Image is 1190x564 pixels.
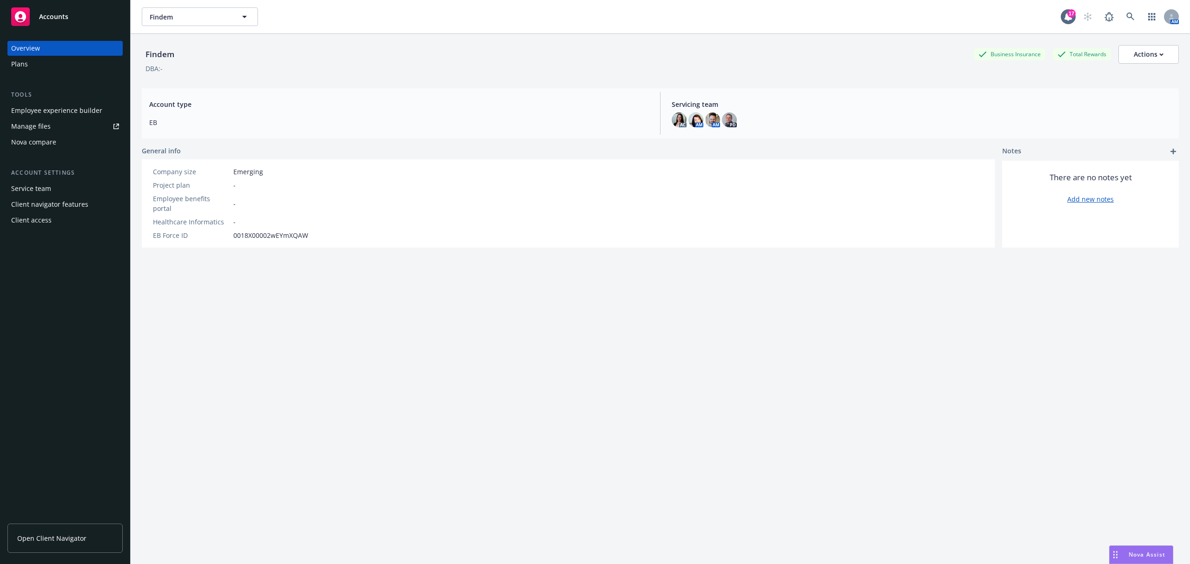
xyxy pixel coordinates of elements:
[1134,46,1164,63] div: Actions
[142,48,178,60] div: Findem
[1067,9,1076,18] div: 17
[7,197,123,212] a: Client navigator features
[150,12,230,22] span: Findem
[672,99,1171,109] span: Servicing team
[7,168,123,177] div: Account settings
[1002,146,1021,157] span: Notes
[11,57,28,72] div: Plans
[7,57,123,72] a: Plans
[7,135,123,150] a: Nova compare
[142,7,258,26] button: Findem
[153,180,230,190] div: Project plan
[7,181,123,196] a: Service team
[1110,546,1121,564] div: Drag to move
[149,118,649,127] span: EB
[153,194,230,213] div: Employee benefits portal
[142,146,181,156] span: General info
[153,167,230,177] div: Company size
[1118,45,1179,64] button: Actions
[722,112,737,127] img: photo
[1053,48,1111,60] div: Total Rewards
[233,217,236,227] span: -
[7,41,123,56] a: Overview
[974,48,1045,60] div: Business Insurance
[705,112,720,127] img: photo
[11,135,56,150] div: Nova compare
[11,181,51,196] div: Service team
[7,90,123,99] div: Tools
[153,217,230,227] div: Healthcare Informatics
[11,41,40,56] div: Overview
[11,103,102,118] div: Employee experience builder
[7,213,123,228] a: Client access
[688,112,703,127] img: photo
[149,99,649,109] span: Account type
[1109,545,1173,564] button: Nova Assist
[1143,7,1161,26] a: Switch app
[1129,551,1165,558] span: Nova Assist
[233,167,263,177] span: Emerging
[39,13,68,20] span: Accounts
[1067,194,1114,204] a: Add new notes
[672,112,687,127] img: photo
[7,119,123,134] a: Manage files
[233,230,308,240] span: 0018X00002wEYmXQAW
[7,4,123,30] a: Accounts
[11,197,88,212] div: Client navigator features
[1100,7,1118,26] a: Report a Bug
[233,199,236,209] span: -
[145,64,163,73] div: DBA: -
[7,103,123,118] a: Employee experience builder
[1121,7,1140,26] a: Search
[1050,172,1132,183] span: There are no notes yet
[153,230,230,240] div: EB Force ID
[233,180,236,190] span: -
[11,213,52,228] div: Client access
[1078,7,1097,26] a: Start snowing
[11,119,51,134] div: Manage files
[17,533,86,543] span: Open Client Navigator
[1168,146,1179,157] a: add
